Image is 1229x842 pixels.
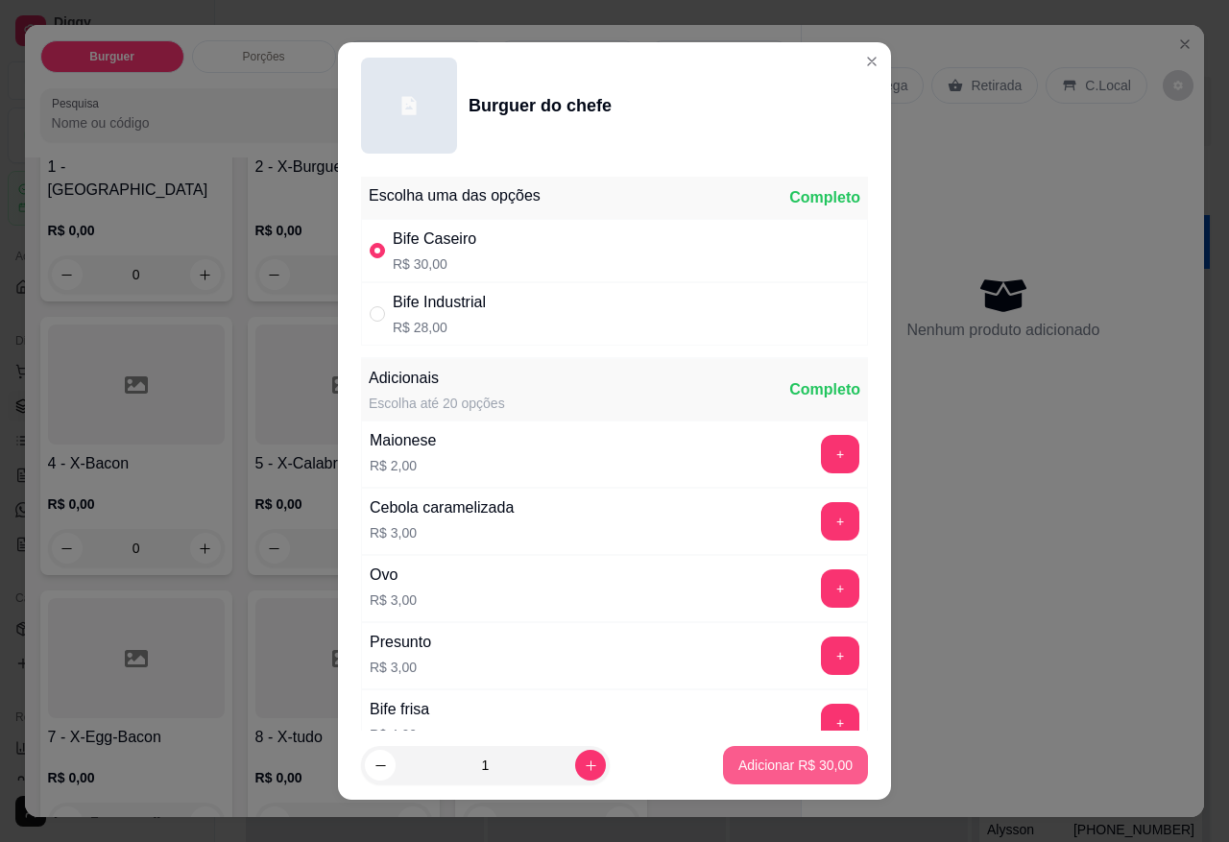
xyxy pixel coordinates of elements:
[469,92,612,119] div: Burguer do chefe
[393,228,476,251] div: Bife Caseiro
[370,429,436,452] div: Maionese
[821,637,859,675] button: add
[856,46,887,77] button: Close
[370,496,514,519] div: Cebola caramelizada
[365,750,396,781] button: decrease-product-quantity
[393,318,486,337] p: R$ 28,00
[821,502,859,541] button: add
[369,367,505,390] div: Adicionais
[370,590,417,610] p: R$ 3,00
[370,456,436,475] p: R$ 2,00
[370,631,431,654] div: Presunto
[393,291,486,314] div: Bife Industrial
[369,184,541,207] div: Escolha uma das opções
[575,750,606,781] button: increase-product-quantity
[370,698,429,721] div: Bife frisa
[370,523,514,542] p: R$ 3,00
[369,394,505,413] div: Escolha até 20 opções
[370,564,417,587] div: Ovo
[393,254,476,274] p: R$ 30,00
[723,746,868,784] button: Adicionar R$ 30,00
[789,186,860,209] div: Completo
[738,756,853,775] p: Adicionar R$ 30,00
[370,725,429,744] p: R$ 4,00
[821,569,859,608] button: add
[821,704,859,742] button: add
[370,658,431,677] p: R$ 3,00
[789,378,860,401] div: Completo
[821,435,859,473] button: add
